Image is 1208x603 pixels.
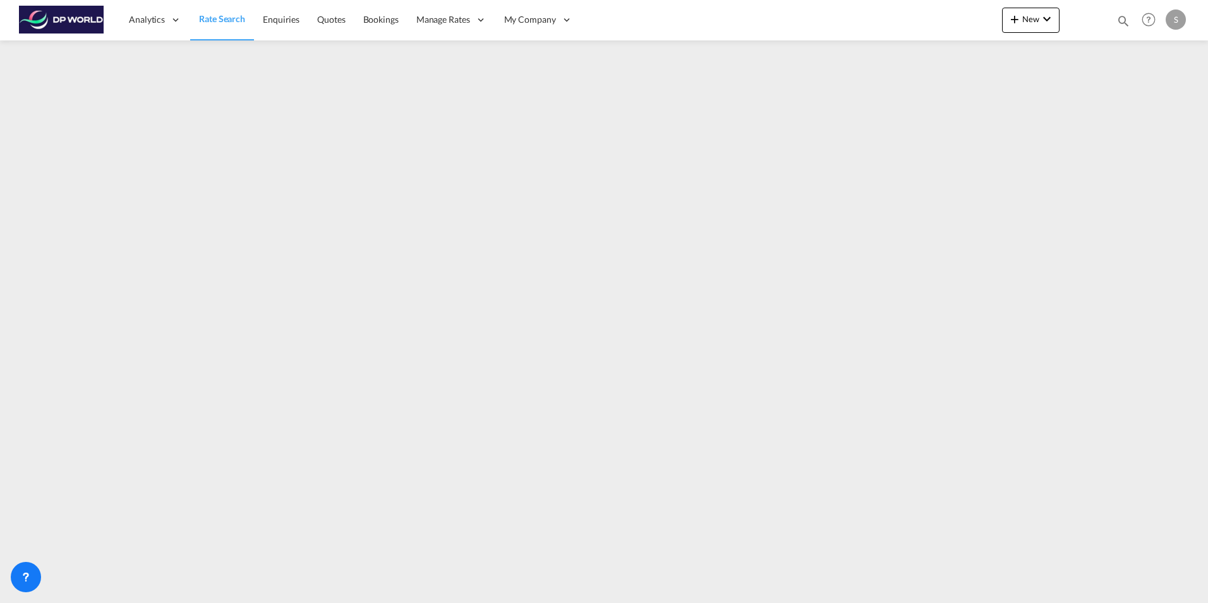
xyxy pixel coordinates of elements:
div: S [1166,9,1186,30]
span: Manage Rates [416,13,470,26]
span: New [1007,14,1054,24]
div: Help [1138,9,1166,32]
button: icon-plus 400-fgNewicon-chevron-down [1002,8,1060,33]
span: Analytics [129,13,165,26]
span: Enquiries [263,14,299,25]
span: Help [1138,9,1159,30]
span: Bookings [363,14,399,25]
md-icon: icon-chevron-down [1039,11,1054,27]
img: c08ca190194411f088ed0f3ba295208c.png [19,6,104,34]
md-icon: icon-magnify [1116,14,1130,28]
div: icon-magnify [1116,14,1130,33]
md-icon: icon-plus 400-fg [1007,11,1022,27]
span: Quotes [317,14,345,25]
span: My Company [504,13,556,26]
span: Rate Search [199,13,245,24]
